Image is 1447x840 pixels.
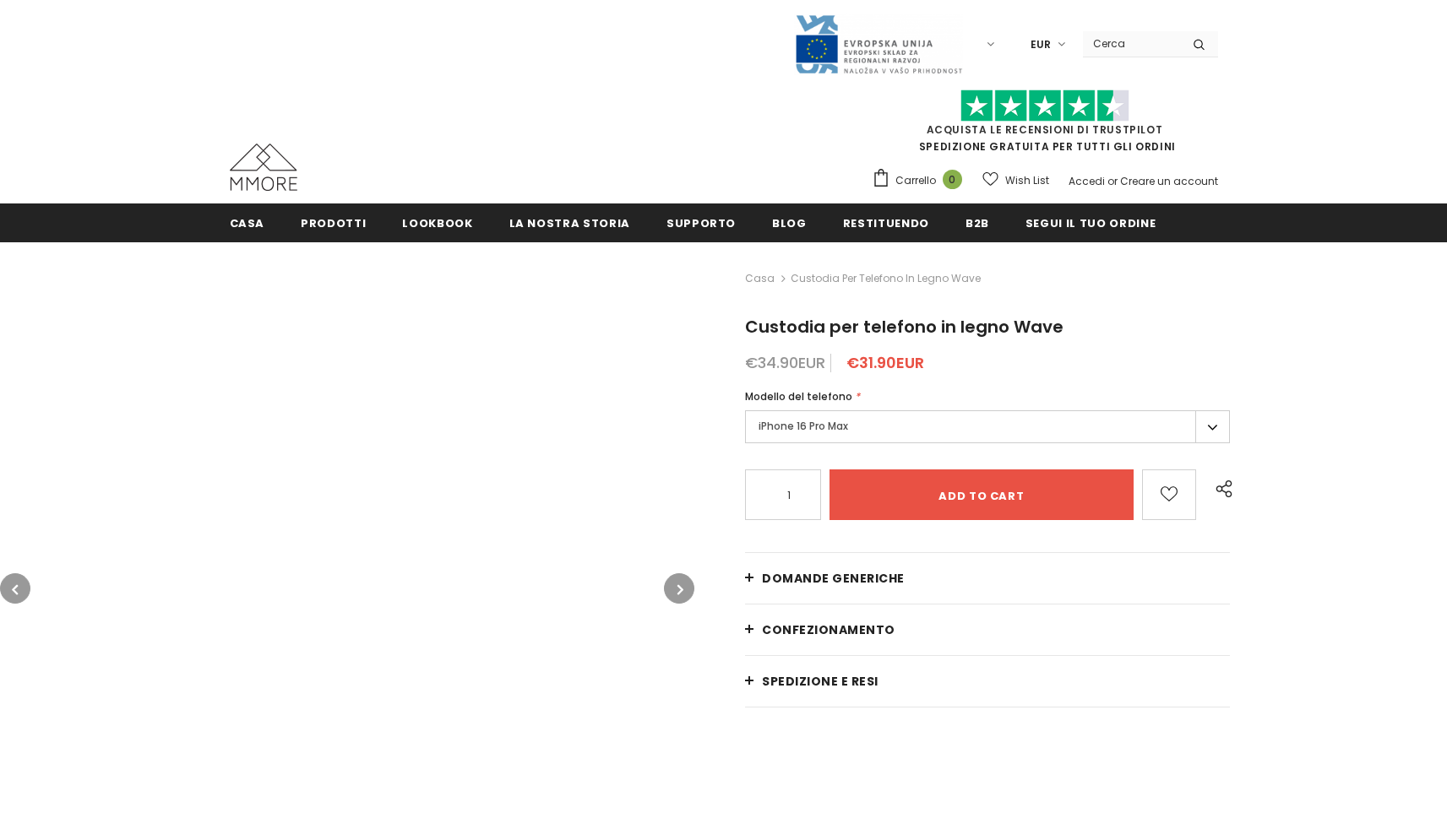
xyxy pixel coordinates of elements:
input: Add to cart [830,469,1133,520]
span: Wish List [1005,172,1049,189]
span: Carrello [895,172,936,189]
a: Accedi [1069,174,1105,188]
span: Prodotti [301,215,366,231]
span: Segui il tuo ordine [1025,215,1156,231]
a: supporto [666,203,736,241]
span: CONFEZIONAMENTO [762,621,895,638]
span: 0 [943,170,962,189]
a: Prodotti [301,203,366,241]
span: B2B [966,215,989,231]
img: Casi MMORE [230,144,297,191]
span: Spedizione e resi [762,673,879,690]
a: Creare un account [1120,174,1218,188]
a: Carrello 0 [872,168,971,193]
span: Domande generiche [762,570,905,587]
img: Javni Razpis [794,14,963,75]
img: Fidati di Pilot Stars [960,89,1129,122]
span: Blog [772,215,807,231]
label: iPhone 16 Pro Max [745,410,1230,443]
a: Segui il tuo ordine [1025,203,1156,241]
span: €31.90EUR [846,352,924,373]
a: Casa [230,203,265,241]
a: Spedizione e resi [745,656,1230,707]
span: Lookbook [402,215,472,231]
a: B2B [966,203,989,241]
a: Domande generiche [745,553,1230,604]
span: Custodia per telefono in legno Wave [791,268,981,289]
span: Custodia per telefono in legno Wave [745,315,1063,339]
span: Modello del telefono [745,389,852,404]
a: Restituendo [843,203,929,241]
span: EUR [1031,36,1051,53]
a: Casa [745,268,775,289]
span: SPEDIZIONE GRATUITA PER TUTTI GLI ORDINI [872,97,1218,154]
span: €34.90EUR [745,352,825,373]
input: Search Site [1083,31,1180,56]
a: Acquista le recensioni di TrustPilot [927,122,1163,137]
span: Casa [230,215,265,231]
span: Restituendo [843,215,929,231]
a: CONFEZIONAMENTO [745,604,1230,655]
a: La nostra storia [509,203,630,241]
span: or [1107,174,1118,188]
a: Blog [772,203,807,241]
span: supporto [666,215,736,231]
a: Lookbook [402,203,472,241]
a: Javni Razpis [794,36,963,51]
span: La nostra storia [509,215,630,231]
a: Wish List [982,165,1049,195]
